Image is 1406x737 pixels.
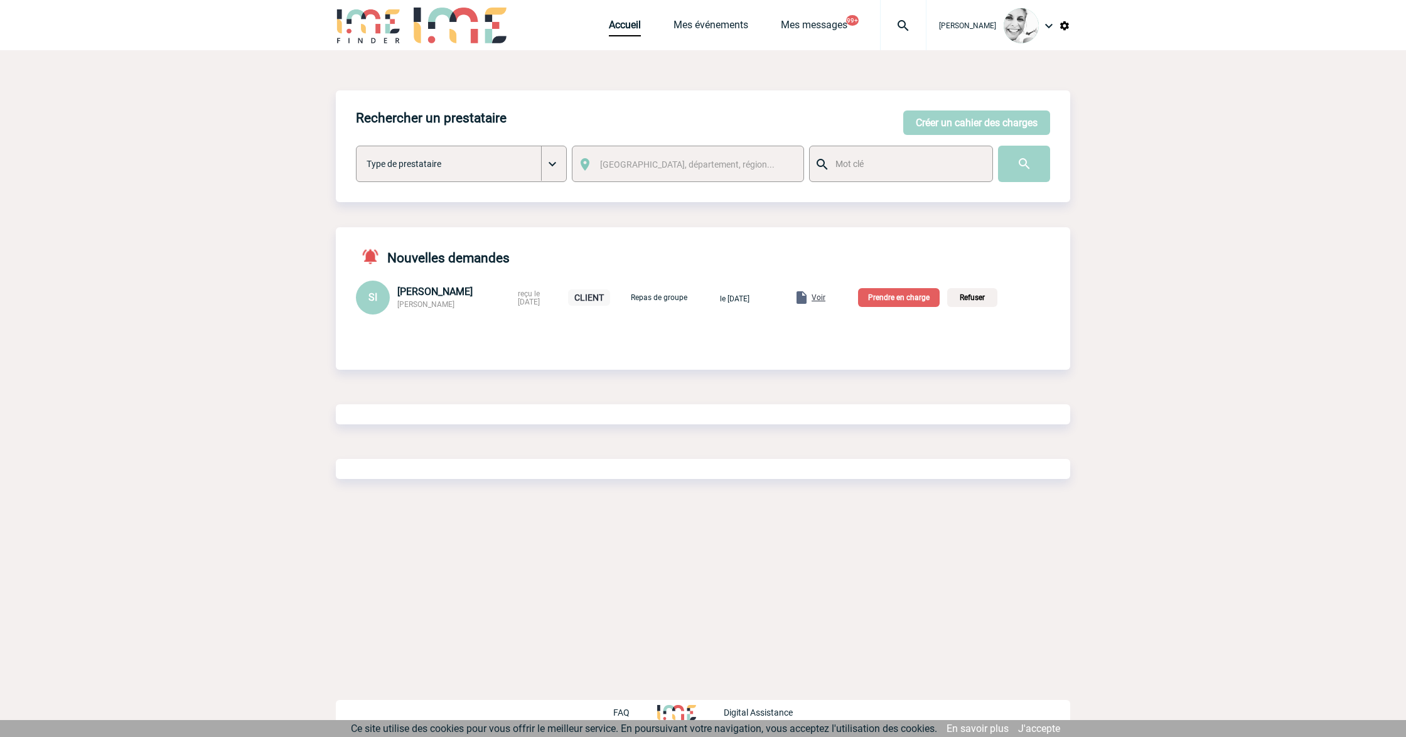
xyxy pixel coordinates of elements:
[947,723,1009,734] a: En savoir plus
[812,293,825,302] span: Voir
[794,290,809,305] img: folder.png
[361,247,387,266] img: notifications-active-24-px-r.png
[351,723,937,734] span: Ce site utilise des cookies pour vous offrir le meilleur service. En poursuivant votre navigation...
[846,15,859,26] button: 99+
[1004,8,1039,43] img: 103013-0.jpeg
[568,289,610,306] p: CLIENT
[1018,723,1060,734] a: J'accepte
[628,293,690,302] p: Repas de groupe
[609,19,641,36] a: Accueil
[397,300,454,309] span: [PERSON_NAME]
[858,288,940,307] p: Prendre en charge
[336,8,401,43] img: IME-Finder
[613,707,630,718] p: FAQ
[600,159,775,169] span: [GEOGRAPHIC_DATA], département, région...
[356,110,507,126] h4: Rechercher un prestataire
[764,291,828,303] a: Voir
[613,706,657,718] a: FAQ
[781,19,847,36] a: Mes messages
[518,289,540,306] span: reçu le [DATE]
[998,146,1050,182] input: Submit
[397,286,473,298] span: [PERSON_NAME]
[947,288,997,307] p: Refuser
[939,21,996,30] span: [PERSON_NAME]
[724,707,793,718] p: Digital Assistance
[673,19,748,36] a: Mes événements
[720,294,749,303] span: le [DATE]
[368,291,377,303] span: SI
[832,156,981,172] input: Mot clé
[356,247,510,266] h4: Nouvelles demandes
[657,705,696,720] img: http://www.idealmeetingsevents.fr/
